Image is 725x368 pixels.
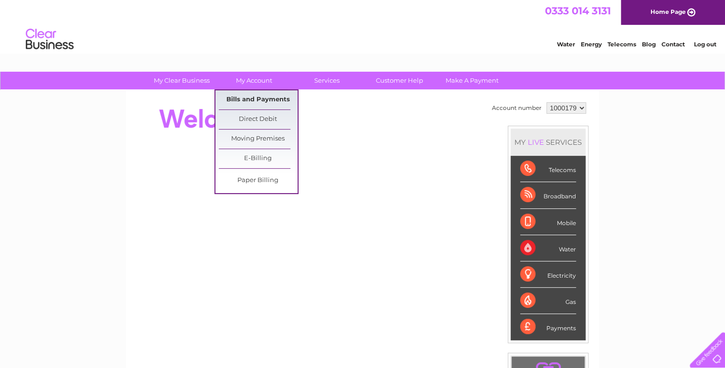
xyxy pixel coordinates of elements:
a: Moving Premises [219,130,298,149]
a: Contact [661,41,685,48]
a: Telecoms [608,41,636,48]
a: E-Billing [219,149,298,168]
a: Log out [693,41,716,48]
a: Make A Payment [433,72,512,89]
div: Gas [520,288,576,314]
a: Water [557,41,575,48]
div: Broadband [520,182,576,208]
a: Energy [581,41,602,48]
div: Mobile [520,209,576,235]
td: Account number [490,100,544,116]
div: Telecoms [520,156,576,182]
div: Electricity [520,261,576,288]
a: Services [288,72,366,89]
a: 0333 014 3131 [545,5,611,17]
a: My Account [215,72,294,89]
img: logo.png [25,25,74,54]
div: LIVE [526,138,546,147]
a: My Clear Business [142,72,221,89]
div: MY SERVICES [511,129,586,156]
a: Paper Billing [219,171,298,190]
a: Bills and Payments [219,90,298,109]
a: Customer Help [360,72,439,89]
div: Water [520,235,576,261]
a: Blog [642,41,656,48]
div: Clear Business is a trading name of Verastar Limited (registered in [GEOGRAPHIC_DATA] No. 3667643... [138,5,589,46]
a: Direct Debit [219,110,298,129]
div: Payments [520,314,576,340]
